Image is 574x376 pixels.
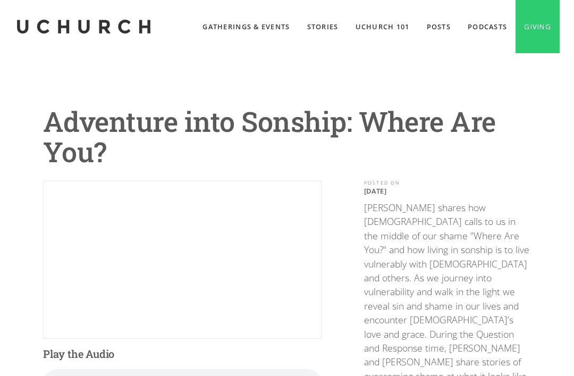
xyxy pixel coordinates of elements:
[364,187,531,195] p: [DATE]
[43,347,322,361] h4: Play the Audio
[364,181,531,186] div: POSTED ON
[43,106,531,167] h1: Adventure into Sonship: Where Are You?
[44,181,321,338] iframe: YouTube embed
